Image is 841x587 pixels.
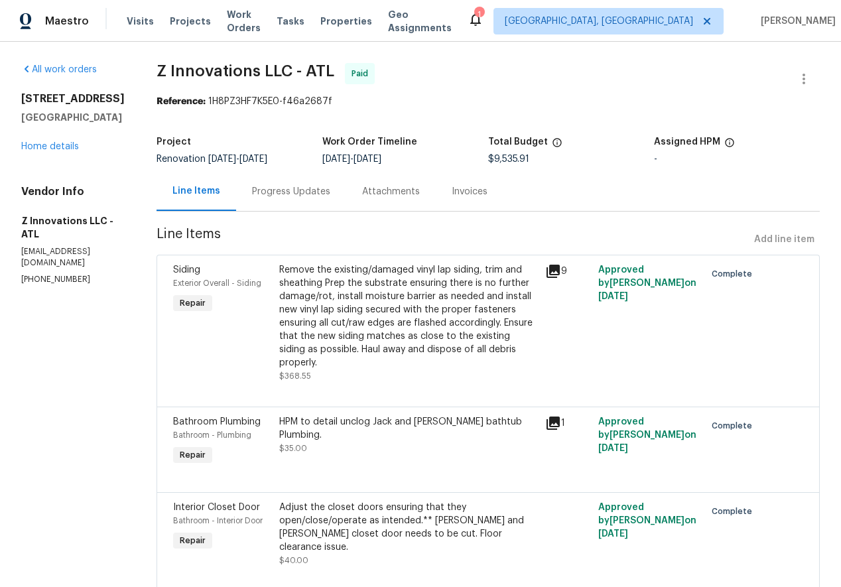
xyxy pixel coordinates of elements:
[157,228,749,252] span: Line Items
[157,137,191,147] h5: Project
[598,444,628,453] span: [DATE]
[279,372,311,380] span: $368.55
[21,65,97,74] a: All work orders
[21,246,125,269] p: [EMAIL_ADDRESS][DOMAIN_NAME]
[505,15,693,28] span: [GEOGRAPHIC_DATA], [GEOGRAPHIC_DATA]
[157,155,267,164] span: Renovation
[552,137,562,155] span: The total cost of line items that have been proposed by Opendoor. This sum includes line items th...
[21,214,125,241] h5: Z Innovations LLC - ATL
[170,15,211,28] span: Projects
[157,63,334,79] span: Z Innovations LLC - ATL
[712,505,757,518] span: Complete
[173,417,261,426] span: Bathroom Plumbing
[239,155,267,164] span: [DATE]
[277,17,304,26] span: Tasks
[279,263,537,369] div: Remove the existing/damaged vinyl lap siding, trim and sheathing Prep the substrate ensuring ther...
[21,274,125,285] p: [PHONE_NUMBER]
[173,265,200,275] span: Siding
[352,67,373,80] span: Paid
[545,415,590,431] div: 1
[322,155,350,164] span: [DATE]
[488,155,529,164] span: $9,535.91
[598,265,696,301] span: Approved by [PERSON_NAME] on
[279,556,308,564] span: $40.00
[157,95,820,108] div: 1H8PZ3HF7K5E0-f46a2687f
[654,137,720,147] h5: Assigned HPM
[452,185,487,198] div: Invoices
[21,185,125,198] h4: Vendor Info
[21,142,79,151] a: Home details
[21,92,125,105] h2: [STREET_ADDRESS]
[252,185,330,198] div: Progress Updates
[173,503,260,512] span: Interior Closet Door
[545,263,590,279] div: 9
[174,448,211,462] span: Repair
[755,15,836,28] span: [PERSON_NAME]
[474,8,484,21] div: 1
[157,97,206,106] b: Reference:
[172,184,220,198] div: Line Items
[21,111,125,124] h5: [GEOGRAPHIC_DATA]
[598,417,696,453] span: Approved by [PERSON_NAME] on
[654,155,820,164] div: -
[227,8,261,34] span: Work Orders
[174,534,211,547] span: Repair
[173,517,263,525] span: Bathroom - Interior Door
[712,419,757,432] span: Complete
[598,292,628,301] span: [DATE]
[45,15,89,28] span: Maestro
[322,155,381,164] span: -
[279,415,537,442] div: HPM to detail unclog Jack and [PERSON_NAME] bathtub Plumbing.
[174,296,211,310] span: Repair
[598,529,628,539] span: [DATE]
[173,279,261,287] span: Exterior Overall - Siding
[127,15,154,28] span: Visits
[208,155,267,164] span: -
[598,503,696,539] span: Approved by [PERSON_NAME] on
[362,185,420,198] div: Attachments
[320,15,372,28] span: Properties
[488,137,548,147] h5: Total Budget
[279,501,537,554] div: Adjust the closet doors ensuring that they open/close/operate as intended.** [PERSON_NAME] and [P...
[322,137,417,147] h5: Work Order Timeline
[354,155,381,164] span: [DATE]
[712,267,757,281] span: Complete
[208,155,236,164] span: [DATE]
[388,8,452,34] span: Geo Assignments
[173,431,251,439] span: Bathroom - Plumbing
[279,444,307,452] span: $35.00
[724,137,735,155] span: The hpm assigned to this work order.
